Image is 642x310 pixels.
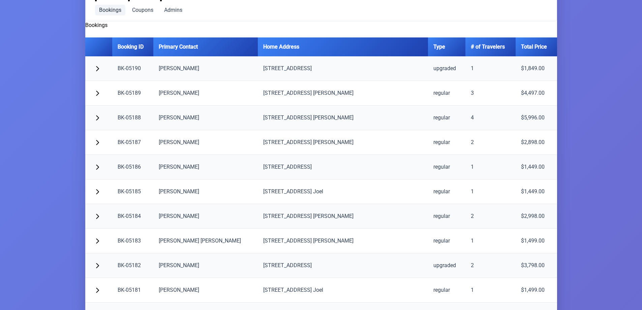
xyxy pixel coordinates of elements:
[112,229,153,253] td: BK-05183
[153,81,258,106] td: [PERSON_NAME]
[465,155,516,179] td: 1
[428,179,465,204] td: regular
[465,278,516,303] td: 1
[99,7,121,13] span: Bookings
[516,81,557,106] td: $4,497.00
[516,37,557,56] th: Total Price
[153,106,258,130] td: [PERSON_NAME]
[516,155,557,179] td: $1,449.00
[465,179,516,204] td: 1
[112,106,153,130] td: BK-05188
[516,204,557,229] td: $2,998.00
[516,106,557,130] td: $5,996.00
[465,204,516,229] td: 2
[153,155,258,179] td: [PERSON_NAME]
[258,229,428,253] td: [STREET_ADDRESS] [PERSON_NAME]
[465,229,516,253] td: 1
[112,37,153,56] th: Booking ID
[428,130,465,155] td: regular
[465,253,516,278] td: 2
[516,253,557,278] td: $3,798.00
[516,179,557,204] td: $1,449.00
[258,106,428,130] td: [STREET_ADDRESS] [PERSON_NAME]
[112,278,153,303] td: BK-05181
[465,56,516,81] td: 1
[164,7,182,13] span: Admins
[428,106,465,130] td: regular
[258,155,428,179] td: [STREET_ADDRESS]
[258,130,428,155] td: [STREET_ADDRESS] [PERSON_NAME]
[465,81,516,106] td: 3
[153,204,258,229] td: [PERSON_NAME]
[516,56,557,81] td: $1,849.00
[258,56,428,81] td: [STREET_ADDRESS]
[153,179,258,204] td: [PERSON_NAME]
[128,5,157,16] a: Coupons
[112,81,153,106] td: BK-05189
[465,37,516,56] th: # of Travelers
[428,253,465,278] td: upgraded
[112,179,153,204] td: BK-05185
[112,155,153,179] td: BK-05186
[516,130,557,155] td: $2,898.00
[112,253,153,278] td: BK-05182
[112,56,153,81] td: BK-05190
[428,37,465,56] th: Type
[428,81,465,106] td: regular
[153,37,258,56] th: Primary Contact
[428,278,465,303] td: regular
[258,204,428,229] td: [STREET_ADDRESS] [PERSON_NAME]
[258,179,428,204] td: [STREET_ADDRESS] Joel
[153,56,258,81] td: [PERSON_NAME]
[465,130,516,155] td: 2
[465,106,516,130] td: 4
[112,204,153,229] td: BK-05184
[428,204,465,229] td: regular
[95,5,125,16] a: Bookings
[428,56,465,81] td: upgraded
[516,278,557,303] td: $1,499.00
[428,229,465,253] td: regular
[516,229,557,253] td: $1,499.00
[258,253,428,278] td: [STREET_ADDRESS]
[258,278,428,303] td: [STREET_ADDRESS] Joel
[85,21,557,29] h2: Bookings
[153,130,258,155] td: [PERSON_NAME]
[153,229,258,253] td: [PERSON_NAME] [PERSON_NAME]
[132,7,153,13] span: Coupons
[160,5,186,16] a: Admins
[153,253,258,278] td: [PERSON_NAME]
[153,278,258,303] td: [PERSON_NAME]
[112,130,153,155] td: BK-05187
[258,81,428,106] td: [STREET_ADDRESS] [PERSON_NAME]
[428,155,465,179] td: regular
[258,37,428,56] th: Home Address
